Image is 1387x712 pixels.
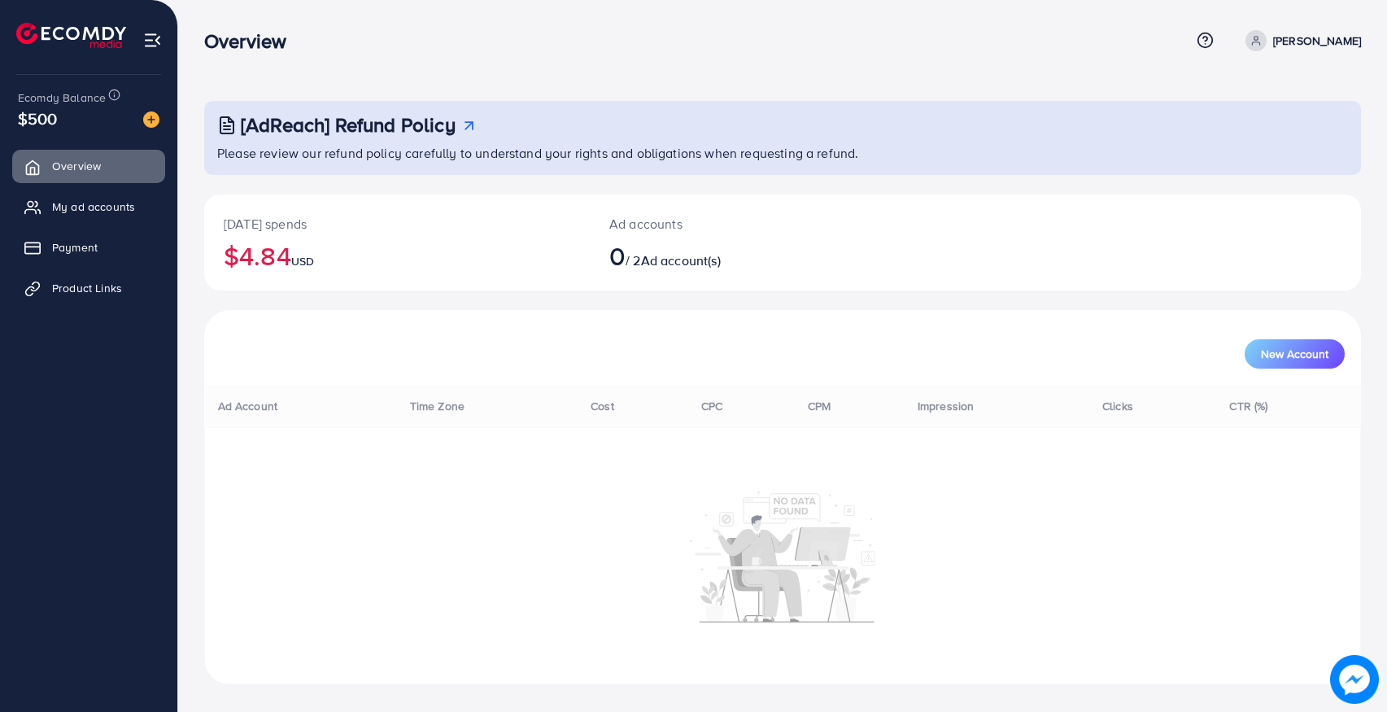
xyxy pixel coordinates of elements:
[1273,31,1361,50] p: [PERSON_NAME]
[1245,339,1345,369] button: New Account
[1239,30,1361,51] a: [PERSON_NAME]
[609,214,860,234] p: Ad accounts
[204,29,299,53] h3: Overview
[1330,655,1379,704] img: image
[143,111,159,128] img: image
[12,190,165,223] a: My ad accounts
[217,143,1351,163] p: Please review our refund policy carefully to understand your rights and obligations when requesti...
[641,251,721,269] span: Ad account(s)
[52,239,98,256] span: Payment
[224,214,570,234] p: [DATE] spends
[12,150,165,182] a: Overview
[12,231,165,264] a: Payment
[143,31,162,50] img: menu
[52,280,122,296] span: Product Links
[241,113,456,137] h3: [AdReach] Refund Policy
[609,237,626,274] span: 0
[52,199,135,215] span: My ad accounts
[16,23,126,48] img: logo
[12,272,165,304] a: Product Links
[609,240,860,271] h2: / 2
[52,158,101,174] span: Overview
[224,240,570,271] h2: $4.84
[18,90,106,106] span: Ecomdy Balance
[291,253,314,269] span: USD
[1261,348,1328,360] span: New Account
[18,107,58,130] span: $500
